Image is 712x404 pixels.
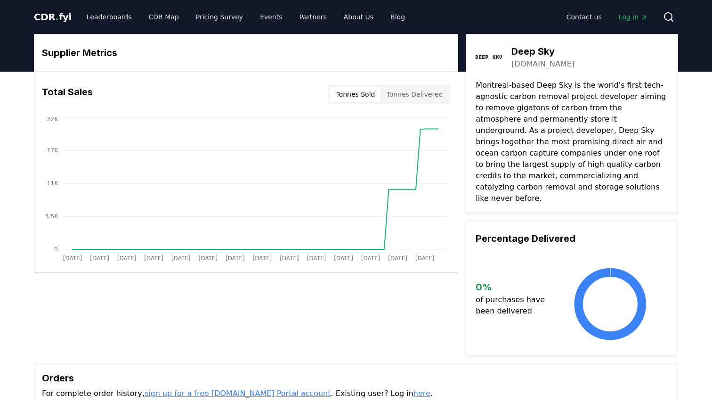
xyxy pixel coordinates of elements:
[79,8,413,25] nav: Main
[476,231,668,246] h3: Percentage Delivered
[476,280,552,294] h3: 0 %
[476,44,502,70] img: Deep Sky-logo
[511,44,574,58] h3: Deep Sky
[476,294,552,317] p: of purchases have been delivered
[619,12,648,22] span: Log in
[117,255,137,262] tspan: [DATE]
[383,8,413,25] a: Blog
[511,58,574,70] a: [DOMAIN_NAME]
[90,255,109,262] tspan: [DATE]
[292,8,334,25] a: Partners
[253,255,272,262] tspan: [DATE]
[47,147,58,154] tspan: 17K
[388,255,407,262] tspan: [DATE]
[63,255,82,262] tspan: [DATE]
[307,255,326,262] tspan: [DATE]
[47,180,58,187] tspan: 11K
[56,11,59,23] span: .
[34,10,72,24] a: CDR.fyi
[476,80,668,204] p: Montreal-based Deep Sky is the world's first tech-agnostic carbon removal project developer aimin...
[330,87,380,102] button: Tonnes Sold
[171,255,191,262] tspan: [DATE]
[45,213,58,220] tspan: 5.5K
[415,255,435,262] tspan: [DATE]
[188,8,251,25] a: Pricing Survey
[79,8,139,25] a: Leaderboards
[34,11,72,23] span: CDR fyi
[280,255,299,262] tspan: [DATE]
[42,85,93,104] h3: Total Sales
[336,8,381,25] a: About Us
[559,8,655,25] nav: Main
[54,246,58,253] tspan: 0
[413,389,430,398] a: here
[198,255,218,262] tspan: [DATE]
[47,116,58,123] tspan: 22K
[252,8,290,25] a: Events
[559,8,609,25] a: Contact us
[141,8,186,25] a: CDR Map
[144,255,163,262] tspan: [DATE]
[611,8,655,25] a: Log in
[226,255,245,262] tspan: [DATE]
[42,388,670,399] p: For complete order history, . Existing user? Log in .
[145,389,331,398] a: sign up for a free [DOMAIN_NAME] Portal account
[361,255,380,262] tspan: [DATE]
[42,371,670,385] h3: Orders
[42,46,450,60] h3: Supplier Metrics
[334,255,353,262] tspan: [DATE]
[380,87,448,102] button: Tonnes Delivered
